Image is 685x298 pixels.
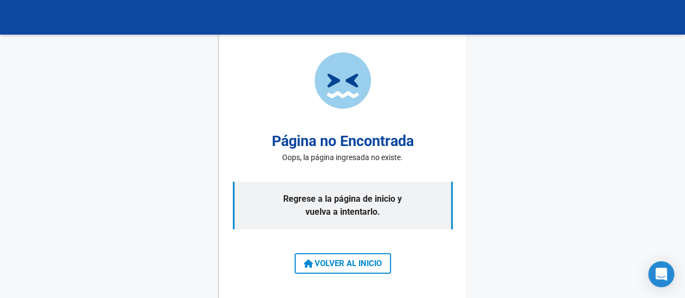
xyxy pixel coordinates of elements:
[315,52,371,109] img: page-not-found
[272,130,414,153] h2: Página no Encontrada
[233,182,453,229] p: Regrese a la página de inicio y vuelva a intentarlo.
[304,259,382,268] span: VOLVER AL INICIO
[648,261,674,287] div: Open Intercom Messenger
[295,253,391,274] button: VOLVER AL INICIO
[282,152,403,163] p: Oops, la página ingresada no existe.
